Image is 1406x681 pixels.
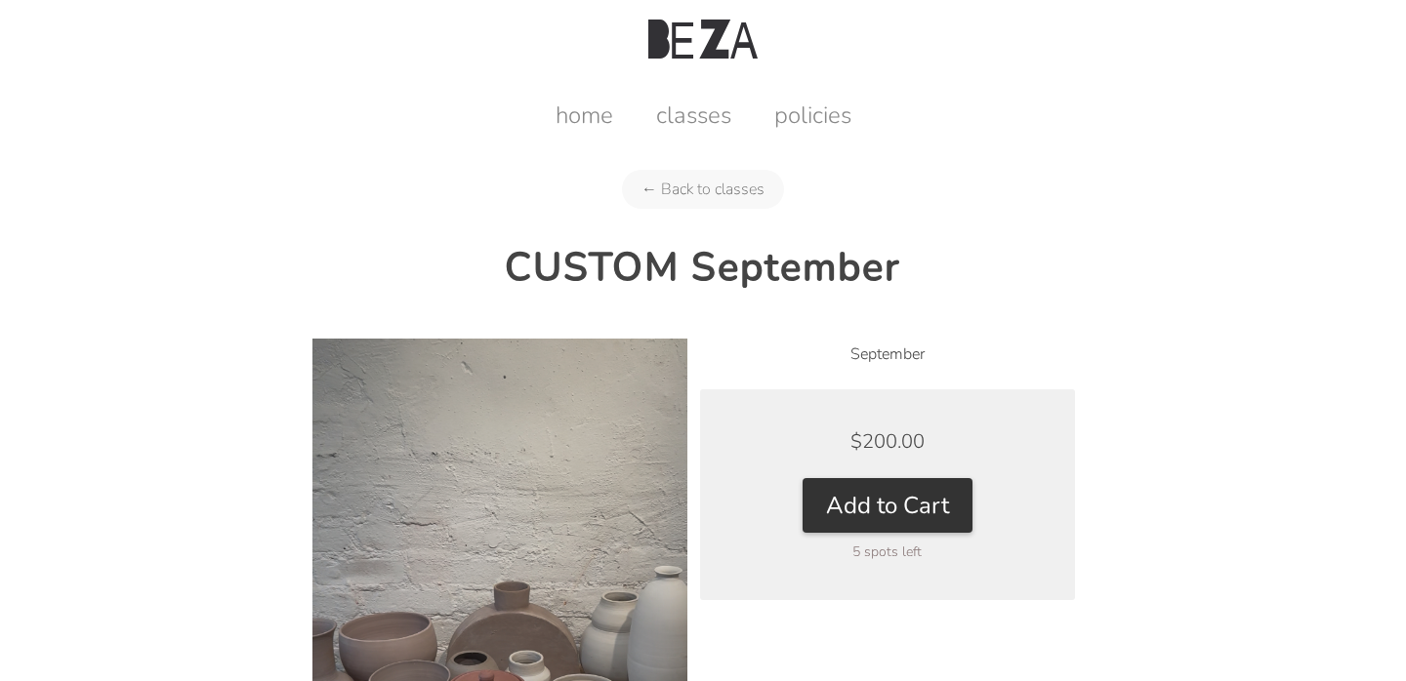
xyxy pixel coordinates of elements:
[739,542,1036,561] div: 5 spots left
[536,100,633,131] a: home
[312,638,687,660] a: CUSTOM September product photo
[803,478,972,533] button: Add to Cart
[739,428,1036,455] div: $200.00
[700,339,1075,370] li: September
[755,100,871,131] a: policies
[648,20,758,59] img: Beza Studio Logo
[312,241,1094,294] h2: CUSTOM September
[637,100,751,131] a: classes
[622,170,784,209] a: ← Back to classes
